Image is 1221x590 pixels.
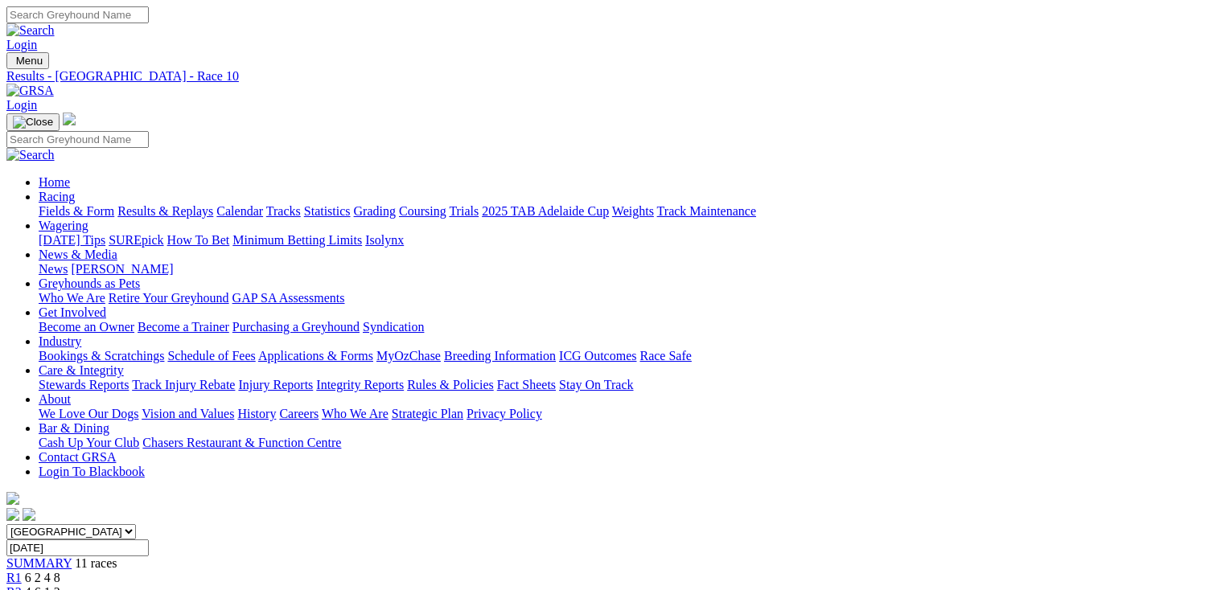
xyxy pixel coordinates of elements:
a: Fields & Form [39,204,114,218]
img: logo-grsa-white.png [6,492,19,505]
a: Injury Reports [238,378,313,391]
a: Weights [612,204,654,218]
a: Schedule of Fees [167,349,255,363]
a: Strategic Plan [392,407,463,420]
img: twitter.svg [23,508,35,521]
a: ICG Outcomes [559,349,636,363]
a: Become an Owner [39,320,134,334]
a: Results - [GEOGRAPHIC_DATA] - Race 10 [6,69,1215,84]
a: Bookings & Scratchings [39,349,164,363]
div: Bar & Dining [39,436,1215,450]
a: Privacy Policy [467,407,542,420]
a: Isolynx [365,233,404,247]
a: Get Involved [39,305,106,319]
img: facebook.svg [6,508,19,521]
a: Coursing [399,204,446,218]
span: 11 races [75,556,117,570]
a: Fact Sheets [497,378,556,391]
a: [DATE] Tips [39,233,105,247]
div: Get Involved [39,320,1215,334]
a: Chasers Restaurant & Function Centre [142,436,341,449]
a: News [39,262,68,276]
div: Industry [39,349,1215,363]
div: Greyhounds as Pets [39,291,1215,305]
a: Stewards Reports [39,378,129,391]
a: Bar & Dining [39,421,109,435]
button: Toggle navigation [6,52,49,69]
a: Track Injury Rebate [132,378,235,391]
a: Login [6,98,37,112]
a: How To Bet [167,233,230,247]
a: Care & Integrity [39,363,124,377]
button: Toggle navigation [6,113,60,131]
a: SUREpick [109,233,163,247]
a: Login To Blackbook [39,465,145,478]
a: Breeding Information [444,349,556,363]
a: Vision and Values [142,407,234,420]
a: Grading [354,204,396,218]
a: [PERSON_NAME] [71,262,173,276]
a: Retire Your Greyhound [109,291,229,305]
img: Search [6,148,55,162]
a: Stay On Track [559,378,633,391]
a: Calendar [216,204,263,218]
a: Who We Are [39,291,105,305]
a: Statistics [304,204,351,218]
a: History [237,407,276,420]
div: Racing [39,204,1215,219]
div: News & Media [39,262,1215,277]
a: We Love Our Dogs [39,407,138,420]
a: Track Maintenance [657,204,756,218]
a: Cash Up Your Club [39,436,139,449]
input: Select date [6,539,149,556]
div: Wagering [39,233,1215,248]
a: News & Media [39,248,117,261]
a: GAP SA Assessments [232,291,345,305]
a: Greyhounds as Pets [39,277,140,290]
a: Who We Are [322,407,388,420]
a: About [39,392,71,406]
img: GRSA [6,84,54,98]
a: Wagering [39,219,88,232]
a: Home [39,175,70,189]
img: Close [13,116,53,129]
a: Rules & Policies [407,378,494,391]
a: Racing [39,190,75,203]
a: Syndication [363,320,424,334]
a: Login [6,38,37,51]
a: Results & Replays [117,204,213,218]
a: Applications & Forms [258,349,373,363]
a: SUMMARY [6,556,72,570]
a: Integrity Reports [316,378,404,391]
a: Tracks [266,204,301,218]
a: Industry [39,334,81,348]
a: Careers [279,407,319,420]
a: Become a Trainer [138,320,229,334]
span: Menu [16,55,43,67]
a: Trials [449,204,479,218]
img: logo-grsa-white.png [63,113,76,125]
a: 2025 TAB Adelaide Cup [482,204,609,218]
a: Purchasing a Greyhound [232,320,360,334]
a: Minimum Betting Limits [232,233,362,247]
a: MyOzChase [376,349,441,363]
img: Search [6,23,55,38]
input: Search [6,131,149,148]
div: About [39,407,1215,421]
a: R1 [6,571,22,584]
span: 6 2 4 8 [25,571,60,584]
a: Race Safe [639,349,691,363]
input: Search [6,6,149,23]
div: Care & Integrity [39,378,1215,392]
a: Contact GRSA [39,450,116,464]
